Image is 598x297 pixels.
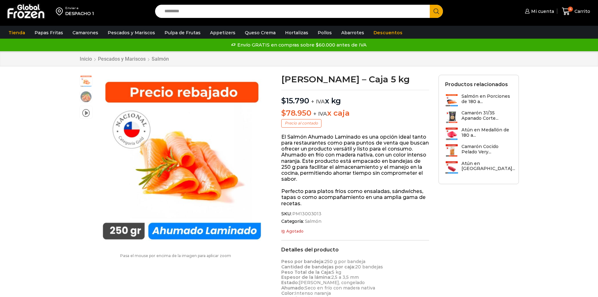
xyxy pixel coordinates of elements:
a: Salmón en Porciones de 180 a... [445,94,512,107]
strong: Estado: [281,280,299,285]
h3: Salmón en Porciones de 180 a... [461,94,512,104]
bdi: 78.950 [281,108,311,118]
img: salmon ahumado [96,75,268,247]
p: x caja [281,109,429,118]
span: $ [281,108,286,118]
h3: Atún en Medallón de 180 a... [461,127,512,138]
button: Search button [430,5,443,18]
span: Categoría: [281,219,429,224]
h3: Atún en [GEOGRAPHIC_DATA]... [461,161,515,172]
span: 4 [568,7,573,12]
a: Salmón [304,219,321,224]
h2: Productos relacionados [445,81,508,87]
nav: Breadcrumb [79,56,169,62]
a: Camarón Cocido Pelado Very... [445,144,512,157]
a: Abarrotes [338,27,367,39]
a: Inicio [79,56,92,62]
p: Agotado [281,229,429,234]
span: SKU: [281,211,429,217]
span: Mi cuenta [530,8,554,14]
span: + IVA [313,111,327,117]
div: Enviar a [65,6,94,10]
span: PM13003013 [291,211,321,217]
span: salmon-ahumado [80,91,92,103]
p: x kg [281,90,429,106]
h3: Camarón 31/35 Apanado Corte... [461,110,512,121]
strong: Espesor de la lámina: [281,274,331,280]
strong: Ahumado: [281,285,305,291]
a: Pescados y Mariscos [105,27,158,39]
a: Salmón [151,56,169,62]
h3: Camarón Cocido Pelado Very... [461,144,512,155]
a: Appetizers [207,27,239,39]
h2: Detalles del producto [281,247,429,253]
a: Mi cuenta [523,5,554,18]
strong: Color: [281,290,295,296]
a: Atún en [GEOGRAPHIC_DATA]... [445,161,515,174]
a: Papas Fritas [31,27,66,39]
a: Camarón 31/35 Apanado Corte... [445,110,512,124]
div: 1 / 3 [96,75,268,247]
a: Hortalizas [282,27,311,39]
a: Descuentos [370,27,406,39]
h1: [PERSON_NAME] – Caja 5 kg [281,75,429,84]
a: Tienda [5,27,28,39]
a: Atún en Medallón de 180 a... [445,127,512,141]
a: Pescados y Mariscos [98,56,146,62]
div: DESPACHO 1 [65,10,94,17]
p: Perfecto para platos fríos como ensaladas, sándwiches, tapas o como acompañamiento en una amplia ... [281,188,429,206]
p: Pasa el mouse por encima de la imagen para aplicar zoom [79,254,272,258]
a: Pollos [315,27,335,39]
span: $ [281,96,286,105]
a: 4 Carrito [560,4,592,19]
span: + IVA [311,98,325,105]
a: Queso Crema [242,27,279,39]
span: Carrito [573,8,590,14]
strong: Cantidad de bandejas por caja: [281,264,355,270]
p: Precio al contado [281,119,321,127]
a: Camarones [69,27,101,39]
p: El Salmón Ahumado Laminado es una opción ideal tanto para restaurantes como para puntos de venta ... [281,134,429,182]
img: address-field-icon.svg [56,6,65,17]
strong: Peso Total de la Caja: [281,269,332,275]
bdi: 15.790 [281,96,309,105]
strong: Peso por bandeja: [281,259,324,264]
span: salmon ahumado [80,75,92,88]
a: Pulpa de Frutas [161,27,204,39]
